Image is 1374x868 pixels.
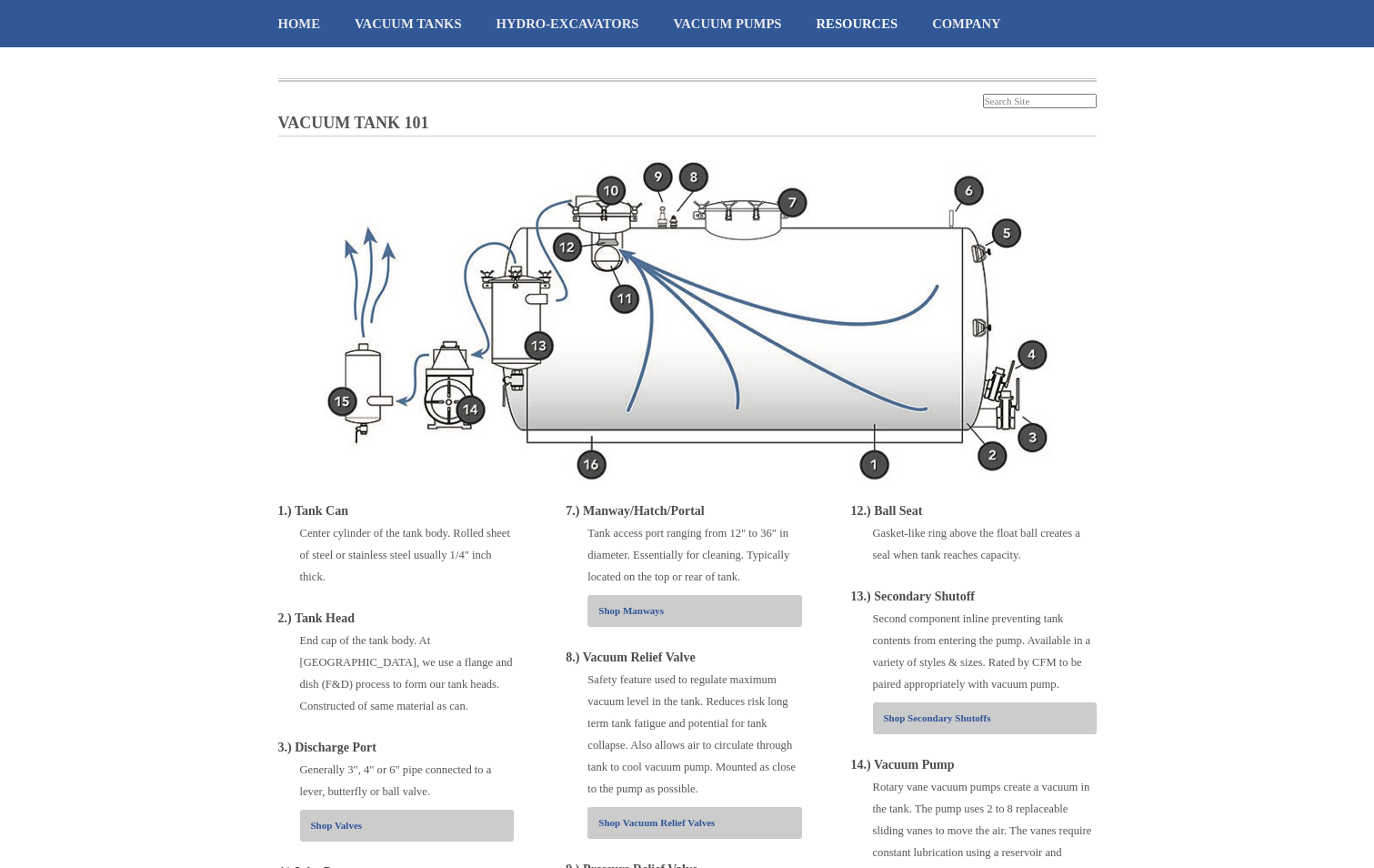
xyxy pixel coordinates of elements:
[278,114,429,132] span: VACUUM TANK 101
[598,812,801,833] a: Shop Vacuum Relief Valves
[851,590,976,603] span: 13.) Secondary Shutoff
[884,712,991,723] span: Shop Secondary Shutoffs
[587,673,796,795] span: Safety feature used to regulate maximum vacuum level in the tank. Reduces risk long term tank fat...
[598,817,715,828] span: Shop Vacuum Relief Valves
[278,611,355,625] span: 2.) Tank Head
[851,504,923,518] span: 12.) Ball Seat
[983,94,1097,108] input: Search Site
[278,741,376,754] span: 3.) Discharge Port
[324,160,1051,482] img: Stacks Image 11854
[873,527,1080,561] span: Gasket-like ring above the float ball creates a seal when tank reaches capacity.
[884,707,1097,729] a: Shop Secondary Shutoffs
[311,814,514,836] a: Shop Valves
[566,651,695,664] span: 8.) Vacuum Relief Valve
[300,634,513,712] span: End cap of the tank body. At [GEOGRAPHIC_DATA], we use a flange and dish (F&D) process to form ou...
[311,820,363,831] span: Shop Valves
[598,600,801,621] a: Shop Manways
[278,504,348,518] span: 1.) Tank Can
[300,763,492,798] span: Generally 3", 4" or 6" pipe connected to a lever, butterfly or ball valve.
[873,612,1091,691] span: Second component inline preventing tank contents from entering the pump. Available in a variety o...
[598,605,664,616] span: Shop Manways
[851,758,955,772] span: 14.) Vacuum Pump
[566,504,704,518] span: 7.) Manway/Hatch/Portal
[300,527,510,583] span: Center cylinder of the tank body. Rolled sheet of steel or stainless steel usually 1/4" inch thick.
[587,527,789,583] span: Tank access port ranging from 12" to 36" in diameter. Essentially for cleaning. Typically located...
